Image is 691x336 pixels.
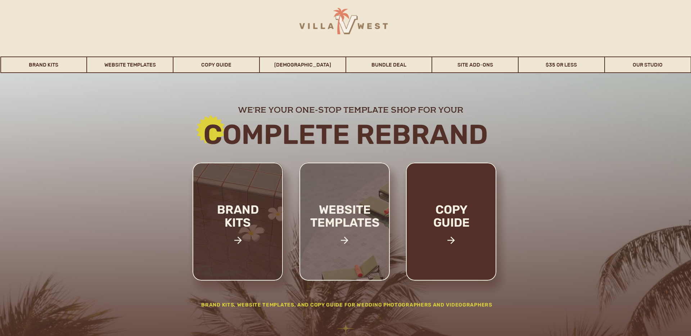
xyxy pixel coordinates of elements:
[519,56,604,73] a: $35 or Less
[173,56,259,73] a: Copy Guide
[346,56,432,73] a: Bundle Deal
[207,203,268,253] a: brand kits
[151,120,540,149] h2: Complete rebrand
[418,203,485,253] a: copy guide
[298,203,392,245] a: website templates
[1,56,87,73] a: Brand Kits
[87,56,173,73] a: Website Templates
[185,301,508,312] h2: Brand Kits, website templates, and Copy Guide for wedding photographers and videographers
[186,105,514,114] h2: we're your one-stop template shop for your
[605,56,691,73] a: Our Studio
[260,56,345,73] a: [DEMOGRAPHIC_DATA]
[432,56,518,73] a: Site Add-Ons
